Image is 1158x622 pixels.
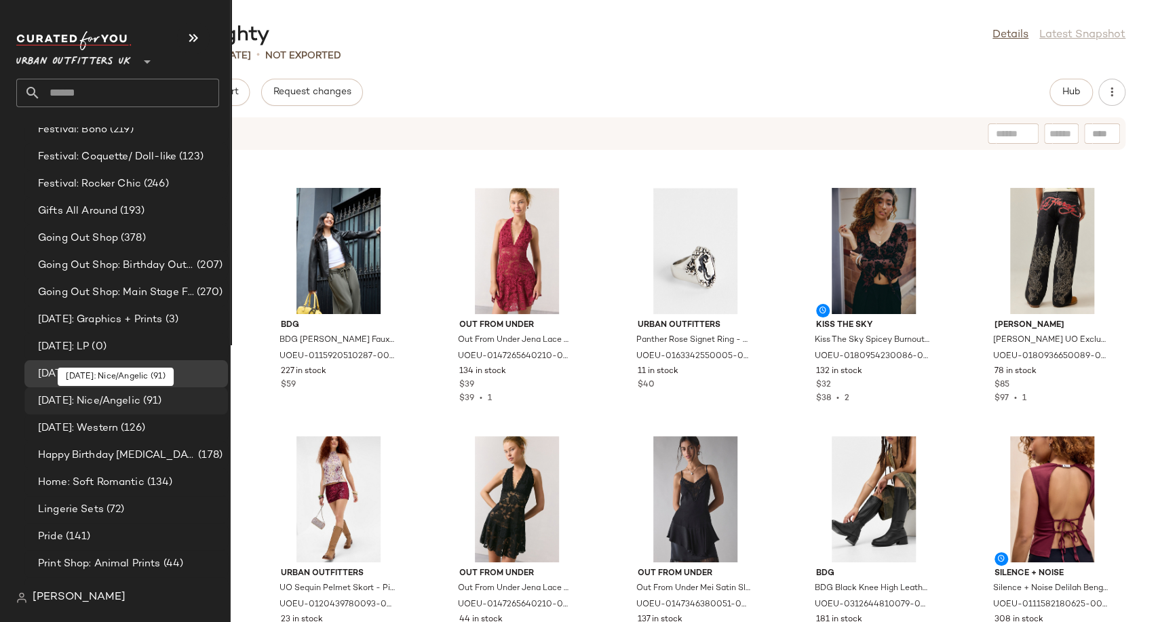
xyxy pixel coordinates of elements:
[279,599,395,611] span: UOEU-0120439780093-000-066
[815,599,930,611] span: UOEU-0312644810079-000-001
[995,568,1110,580] span: Silence + Noise
[176,149,204,165] span: (123)
[281,319,396,332] span: BDG
[161,556,184,572] span: (44)
[636,334,752,347] span: Panther Rose Signet Ring - Silver S at Urban Outfitters
[448,436,585,562] img: 0147265640210_001_a2
[458,583,573,595] span: Out From Under Jena Lace Slip Dress - Black M at Urban Outfitters
[281,379,296,391] span: $59
[816,568,931,580] span: BDG
[104,502,125,518] span: (72)
[38,312,163,328] span: [DATE]: Graphics + Prints
[38,393,140,409] span: [DATE]: Nice/Angelic
[38,149,176,165] span: Festival: Coquette/ Doll-like
[815,334,930,347] span: Kiss The Sky Spicey Burnout Top - Brown M at Urban Outfitters
[273,87,351,98] span: Request changes
[636,599,752,611] span: UOEU-0147346380051-000-001
[627,436,764,562] img: 0147346380051_001_a2
[16,592,27,603] img: svg%3e
[816,366,862,378] span: 132 in stock
[16,46,131,71] span: Urban Outfitters UK
[815,351,930,363] span: UOEU-0180954230086-000-020
[816,379,831,391] span: $32
[831,394,845,403] span: •
[638,568,753,580] span: Out From Under
[281,568,396,580] span: Urban Outfitters
[815,583,930,595] span: BDG Black Knee High Leather Boots - Black UK 7 at Urban Outfitters
[194,285,223,300] span: (270)
[119,366,149,382] span: (144)
[38,203,117,219] span: Gifts All Around
[805,188,942,314] img: 0180954230086_020_a2
[459,568,575,580] span: Out From Under
[1049,79,1093,106] button: Hub
[459,394,474,403] span: $39
[279,351,395,363] span: UOEU-0115920510287-000-001
[195,448,223,463] span: (178)
[118,421,145,436] span: (126)
[992,27,1028,43] a: Details
[118,231,146,246] span: (378)
[279,334,395,347] span: BDG [PERSON_NAME] Faux Leather Jacket - Black M at Urban Outfitters
[638,379,655,391] span: $40
[194,258,223,273] span: (207)
[448,188,585,314] img: 0147265640210_060_a2
[1022,394,1026,403] span: 1
[144,475,173,490] span: (134)
[993,334,1108,347] span: [PERSON_NAME] UO Exclusive Embroidered Jeans - Black M at Urban Outfitters
[1009,394,1022,403] span: •
[38,339,89,355] span: [DATE]: LP
[459,379,474,391] span: $39
[984,436,1121,562] img: 0111582180625_259_a2
[458,351,573,363] span: UOEU-0147265640210-000-060
[38,421,118,436] span: [DATE]: Western
[261,79,363,106] button: Request changes
[38,258,194,273] span: Going Out Shop: Birthday Outfit
[38,176,141,192] span: Festival: Rocker Chic
[845,394,849,403] span: 2
[38,556,161,572] span: Print Shop: Animal Prints
[38,285,194,300] span: Going Out Shop: Main Stage Fits
[141,176,169,192] span: (246)
[38,448,195,463] span: Happy Birthday [MEDICAL_DATA]
[995,366,1037,378] span: 78 in stock
[995,379,1009,391] span: $85
[140,393,162,409] span: (91)
[38,583,117,599] span: Print Shop: Dots
[459,366,506,378] span: 134 in stock
[279,583,395,595] span: UO Sequin Pelmet Skort - Pink XL at Urban Outfitters
[256,47,260,64] span: •
[117,203,144,219] span: (193)
[38,475,144,490] span: Home: Soft Romantic
[117,583,139,599] span: (62)
[458,334,573,347] span: Out From Under Jena Lace Slip Dress - Red M at Urban Outfitters
[638,366,678,378] span: 11 in stock
[1062,87,1081,98] span: Hub
[270,188,407,314] img: 0115920510287_001_a2
[636,351,752,363] span: UOEU-0163342550005-000-007
[38,529,63,545] span: Pride
[38,502,104,518] span: Lingerie Sets
[458,599,573,611] span: UOEU-0147265640210-000-001
[816,319,931,332] span: Kiss The Sky
[16,31,132,50] img: cfy_white_logo.C9jOOHJF.svg
[38,231,118,246] span: Going Out Shop
[265,49,341,63] p: Not Exported
[63,529,91,545] span: (141)
[993,351,1108,363] span: UOEU-0180936650089-000-001
[627,188,764,314] img: 0163342550005_007_b
[805,436,942,562] img: 0312644810079_001_m
[33,589,126,606] span: [PERSON_NAME]
[163,312,178,328] span: (3)
[995,394,1009,403] span: $97
[638,319,753,332] span: Urban Outfitters
[281,366,326,378] span: 227 in stock
[459,319,575,332] span: Out From Under
[38,122,107,138] span: Festival: Boho
[995,319,1110,332] span: [PERSON_NAME]
[474,394,488,403] span: •
[816,394,831,403] span: $38
[984,188,1121,314] img: 0180936650089_001_b
[270,436,407,562] img: 0120439780093_066_a2
[38,366,119,382] span: [DATE]: Naughty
